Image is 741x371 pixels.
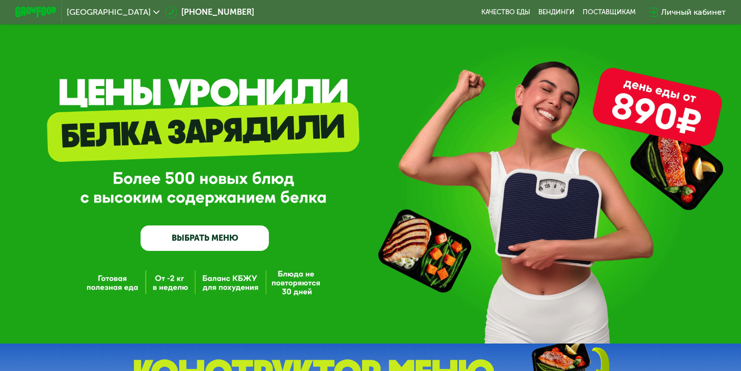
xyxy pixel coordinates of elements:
[141,225,269,251] a: ВЫБРАТЬ МЕНЮ
[481,8,530,16] a: Качество еды
[538,8,574,16] a: Вендинги
[583,8,636,16] div: поставщикам
[661,6,726,18] div: Личный кабинет
[165,6,254,18] a: [PHONE_NUMBER]
[67,8,151,16] span: [GEOGRAPHIC_DATA]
